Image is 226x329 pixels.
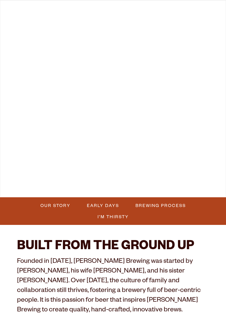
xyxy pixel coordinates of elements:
span: Our Story [40,201,70,210]
span: I’m Thirsty [98,212,129,221]
span: Brewing Process [135,201,186,210]
h2: BUILT FROM THE GROUND UP [17,240,209,254]
span: Early Days [87,201,119,210]
p: Founded in [DATE], [PERSON_NAME] Brewing was started by [PERSON_NAME], his wife [PERSON_NAME], an... [17,257,209,315]
a: Brewing Process [132,201,189,210]
a: Early Days [83,201,122,210]
a: I’m Thirsty [94,212,132,221]
a: Our Story [37,201,74,210]
a: Odell Home [14,4,29,19]
a: Menu [188,4,195,17]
